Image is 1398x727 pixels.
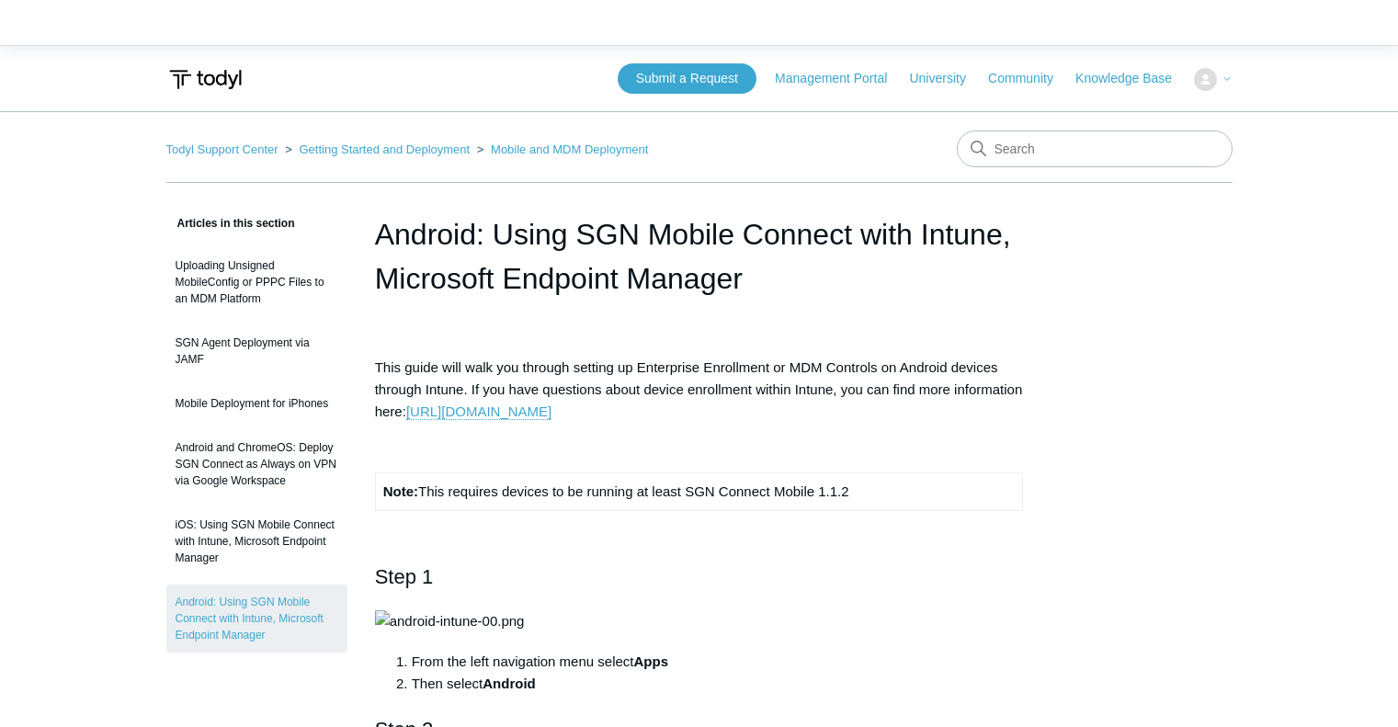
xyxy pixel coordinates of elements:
[166,585,347,653] a: Android: Using SGN Mobile Connect with Intune, Microsoft Endpoint Manager
[909,69,983,88] a: University
[633,653,668,669] strong: Apps
[281,142,473,156] li: Getting Started and Deployment
[473,142,648,156] li: Mobile and MDM Deployment
[1075,69,1190,88] a: Knowledge Base
[375,610,525,632] img: android-intune-00.png
[618,63,756,94] a: Submit a Request
[375,357,1024,423] p: This guide will walk you through setting up Enterprise Enrollment or MDM Controls on Android devi...
[166,507,347,575] a: iOS: Using SGN Mobile Connect with Intune, Microsoft Endpoint Manager
[383,483,418,499] strong: Note:
[491,142,648,156] a: Mobile and MDM Deployment
[375,212,1024,301] h1: Android: Using SGN Mobile Connect with Intune, Microsoft Endpoint Manager
[166,248,347,316] a: Uploading Unsigned MobileConfig or PPPC Files to an MDM Platform
[957,131,1233,167] input: Search
[166,430,347,498] a: Android and ChromeOS: Deploy SGN Connect as Always on VPN via Google Workspace
[483,676,536,691] strong: Android
[988,69,1072,88] a: Community
[412,651,1024,673] li: From the left navigation menu select
[166,142,282,156] li: Todyl Support Center
[166,386,347,421] a: Mobile Deployment for iPhones
[775,69,905,88] a: Management Portal
[166,325,347,377] a: SGN Agent Deployment via JAMF
[166,217,295,230] span: Articles in this section
[375,561,1024,593] h2: Step 1
[412,673,1024,695] li: Then select
[166,142,278,156] a: Todyl Support Center
[299,142,470,156] a: Getting Started and Deployment
[166,62,244,97] img: Todyl Support Center Help Center home page
[406,403,551,420] a: [URL][DOMAIN_NAME]
[375,473,1023,511] td: This requires devices to be running at least SGN Connect Mobile 1.1.2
